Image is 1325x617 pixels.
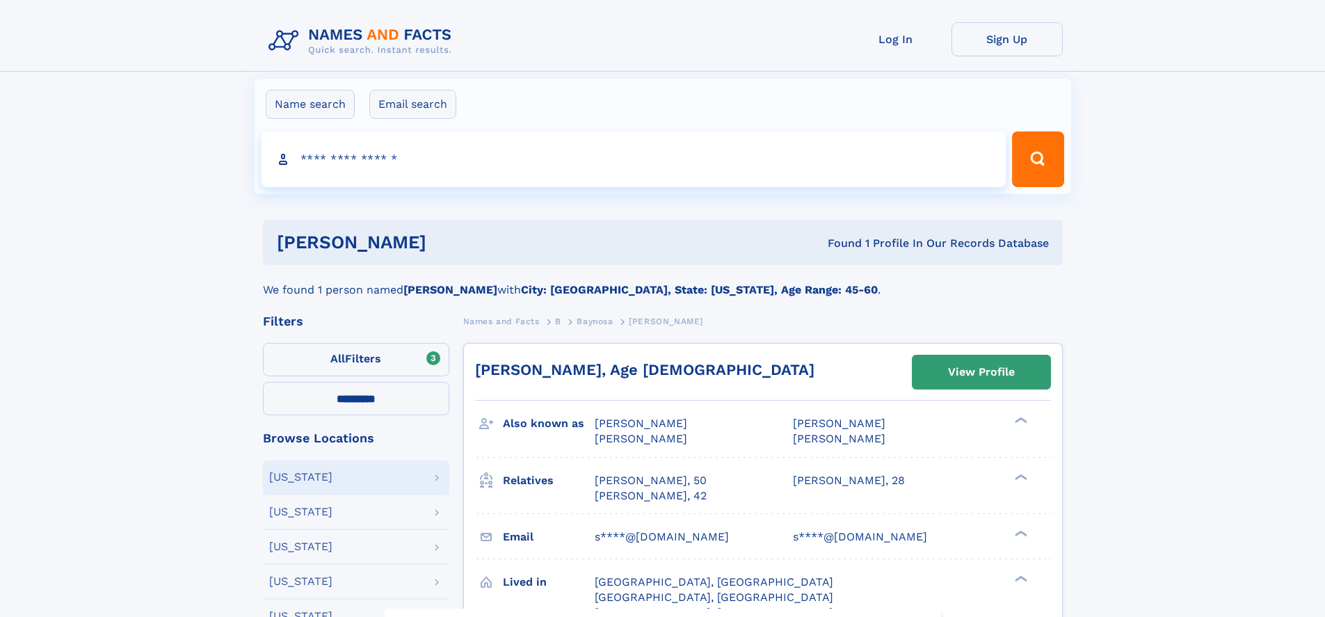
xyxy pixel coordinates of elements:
div: [US_STATE] [269,576,332,587]
a: B [555,312,561,330]
div: We found 1 person named with . [263,265,1063,298]
h3: Relatives [503,469,595,492]
b: City: [GEOGRAPHIC_DATA], State: [US_STATE], Age Range: 45-60 [521,283,878,296]
div: [US_STATE] [269,472,332,483]
img: Logo Names and Facts [263,22,463,60]
h3: Email [503,525,595,549]
h3: Lived in [503,570,595,594]
a: [PERSON_NAME], 42 [595,488,707,504]
span: B [555,316,561,326]
div: Browse Locations [263,432,449,444]
div: View Profile [948,356,1015,388]
span: [PERSON_NAME] [595,417,687,430]
div: ❯ [1011,574,1028,583]
a: Baynosa [577,312,613,330]
span: [PERSON_NAME] [793,417,885,430]
b: [PERSON_NAME] [403,283,497,296]
h3: Also known as [503,412,595,435]
div: Found 1 Profile In Our Records Database [627,236,1049,251]
h1: [PERSON_NAME] [277,234,627,251]
span: [GEOGRAPHIC_DATA], [GEOGRAPHIC_DATA] [595,575,833,588]
div: [US_STATE] [269,506,332,518]
div: ❯ [1011,472,1028,481]
div: [US_STATE] [269,541,332,552]
a: Sign Up [951,22,1063,56]
span: Baynosa [577,316,613,326]
a: View Profile [913,355,1050,389]
label: Name search [266,90,355,119]
button: Search Button [1012,131,1063,187]
input: search input [262,131,1006,187]
label: Filters [263,343,449,376]
div: ❯ [1011,416,1028,425]
span: [PERSON_NAME] [595,432,687,445]
span: [PERSON_NAME] [629,316,703,326]
a: [PERSON_NAME], 28 [793,473,905,488]
a: Names and Facts [463,312,540,330]
div: ❯ [1011,529,1028,538]
span: All [330,352,345,365]
div: Filters [263,315,449,328]
span: [GEOGRAPHIC_DATA], [GEOGRAPHIC_DATA] [595,591,833,604]
a: [PERSON_NAME], Age [DEMOGRAPHIC_DATA] [475,361,814,378]
span: [PERSON_NAME] [793,432,885,445]
label: Email search [369,90,456,119]
a: [PERSON_NAME], 50 [595,473,707,488]
a: Log In [840,22,951,56]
